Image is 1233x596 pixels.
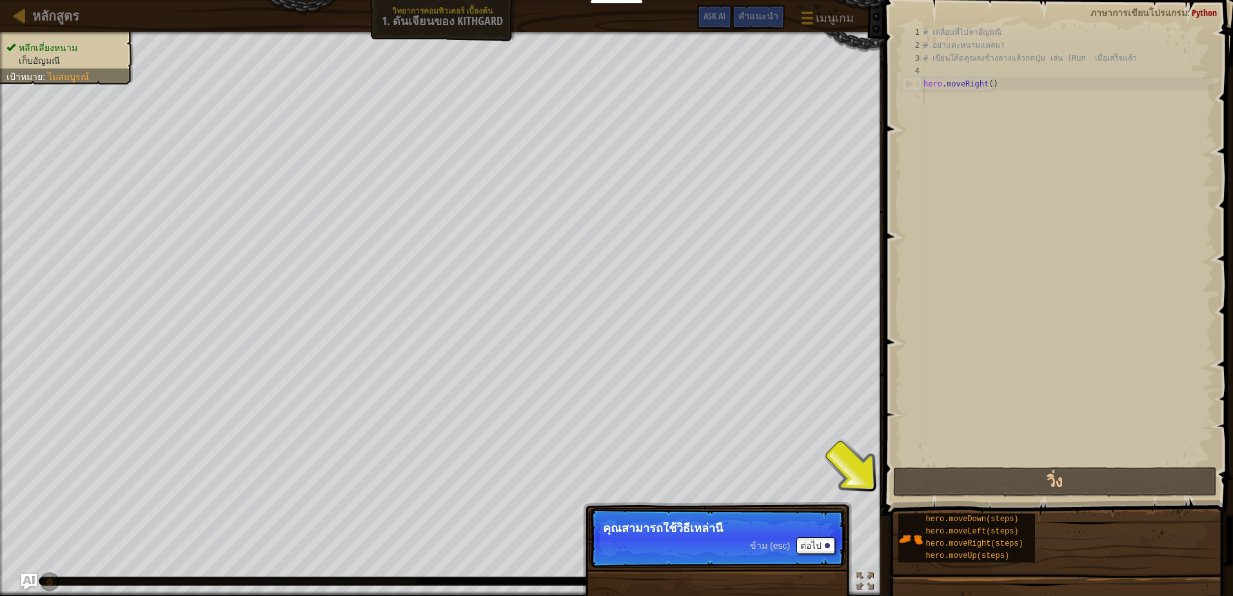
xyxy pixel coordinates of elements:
span: เก็บอัญมณี [19,55,60,66]
div: 4 [902,65,923,77]
div: 3 [902,52,923,65]
div: 2 [902,39,923,52]
span: ข้าม (esc) [750,541,790,551]
a: หลักสูตร [26,7,79,25]
li: หลีกเลี่ยงหนาม [6,41,124,54]
span: : [43,72,48,82]
button: Ask AI [697,5,732,29]
div: 6 [902,90,923,103]
span: เป้าหมาย [6,72,43,82]
span: ภาษาการเขียนโปรแกรม [1090,6,1187,19]
div: 5 [903,77,923,90]
span: หลักสูตร [32,7,79,25]
span: Ask AI [704,10,725,22]
span: hero.moveLeft(steps) [926,527,1019,536]
span: hero.moveRight(steps) [926,539,1023,548]
span: ไม่สมบูรณ์ [48,72,89,82]
div: 1 [902,26,923,39]
span: หลีกเลี่ยงหนาม [19,43,77,53]
p: คุณสามารถใช้วิธีเหล่านี้ [603,522,832,535]
button: เมนูเกม [791,5,862,35]
button: ต่อไป [796,537,835,554]
span: hero.moveDown(steps) [926,515,1019,524]
button: วิ่ง [893,467,1216,497]
img: portrait.png [898,527,923,551]
li: เก็บอัญมณี [6,54,124,67]
button: Ask AI [21,574,37,590]
span: hero.moveUp(steps) [926,551,1010,561]
span: เมนูเกม [816,10,854,26]
span: คำแนะนำ [738,10,778,22]
span: : [1187,6,1192,19]
span: Python [1192,6,1217,19]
